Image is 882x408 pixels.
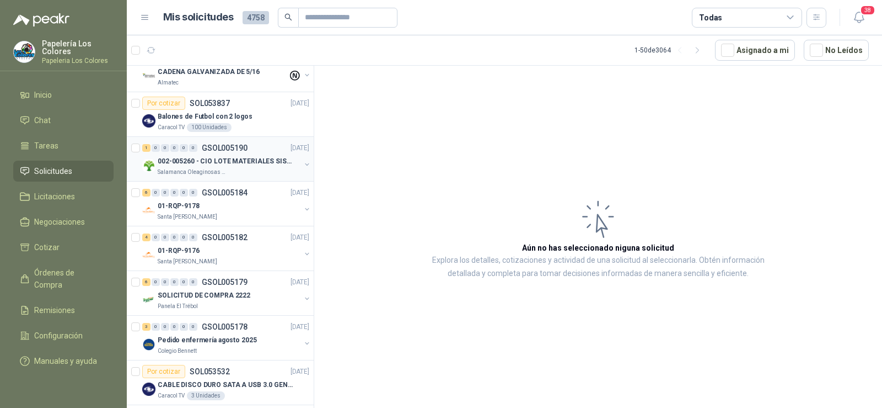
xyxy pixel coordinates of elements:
[158,78,179,87] p: Almatec
[127,361,314,405] a: Por cotizarSOL053532[DATE] Company LogoCABLE DISCO DURO SATA A USB 3.0 GENERICOCaracol TV3 Unidades
[170,144,179,152] div: 0
[158,391,185,400] p: Caracol TV
[158,201,200,211] p: 01-RQP-9178
[142,97,185,110] div: Por cotizar
[152,323,160,331] div: 0
[291,367,309,377] p: [DATE]
[202,234,248,241] p: GSOL005182
[142,52,311,87] a: 0 0 0 0 0 0 GSOL005195[DATE] Company LogoCADENA GALVANIZADA DE 5/16Almatec
[142,365,185,378] div: Por cotizar
[34,140,58,152] span: Tareas
[161,189,169,197] div: 0
[522,242,674,254] h3: Aún no has seleccionado niguna solicitud
[161,278,169,286] div: 0
[142,144,150,152] div: 1
[291,232,309,243] p: [DATE]
[158,67,260,77] p: CADENA GALVANIZADA DE 5/16
[158,290,250,301] p: SOLICITUD DE COMPRA 2222
[34,89,52,101] span: Inicio
[804,40,869,61] button: No Leídos
[42,40,114,55] p: Papelería Los Colores
[142,234,150,241] div: 4
[142,278,150,286] div: 6
[13,135,114,156] a: Tareas
[158,335,257,346] p: Pedido enfermería agosto 2025
[142,231,311,266] a: 4 0 0 0 0 0 GSOL005182[DATE] Company Logo01-RQP-9176Santa [PERSON_NAME]
[34,216,85,228] span: Negociaciones
[180,278,188,286] div: 0
[187,123,232,132] div: 100 Unidades
[424,254,772,280] p: Explora los detalles, cotizaciones y actividad de una solicitud al seleccionarla. Obtén informaci...
[189,234,197,241] div: 0
[34,241,60,253] span: Cotizar
[284,13,292,21] span: search
[190,368,230,375] p: SOL053532
[34,267,103,291] span: Órdenes de Compra
[189,189,197,197] div: 0
[180,323,188,331] div: 0
[291,277,309,288] p: [DATE]
[34,304,75,316] span: Remisiones
[34,165,72,177] span: Solicitudes
[142,323,150,331] div: 3
[158,380,295,390] p: CABLE DISCO DURO SATA A USB 3.0 GENERICO
[187,391,225,400] div: 3 Unidades
[34,355,97,367] span: Manuales y ayuda
[190,99,230,107] p: SOL053837
[13,262,114,295] a: Órdenes de Compra
[152,144,160,152] div: 0
[158,168,227,177] p: Salamanca Oleaginosas SAS
[291,322,309,332] p: [DATE]
[14,41,35,62] img: Company Logo
[163,9,234,25] h1: Mis solicitudes
[189,278,197,286] div: 0
[170,189,179,197] div: 0
[152,234,160,241] div: 0
[243,11,269,24] span: 4758
[180,234,188,241] div: 0
[291,188,309,198] p: [DATE]
[142,204,155,217] img: Company Logo
[158,347,197,356] p: Colegio Bennett
[34,330,83,342] span: Configuración
[142,275,311,311] a: 6 0 0 0 0 0 GSOL005179[DATE] Company LogoSOLICITUD DE COMPRA 2222Panela El Trébol
[142,383,155,396] img: Company Logo
[152,278,160,286] div: 0
[202,144,248,152] p: GSOL005190
[158,213,217,221] p: Santa [PERSON_NAME]
[158,112,252,122] p: Balones de Futbol con 2 logos
[161,234,169,241] div: 0
[202,323,248,331] p: GSOL005178
[13,237,114,258] a: Cotizar
[142,189,150,197] div: 6
[170,323,179,331] div: 0
[34,114,51,126] span: Chat
[158,123,185,132] p: Caracol TV
[142,141,311,177] a: 1 0 0 0 0 0 GSOL005190[DATE] Company Logo002-005260 - CIO LOTE MATERIALES SISTEMA HIDRAULICSalama...
[158,302,198,311] p: Panela El Trébol
[13,161,114,182] a: Solicitudes
[634,41,706,59] div: 1 - 50 de 3064
[127,92,314,137] a: Por cotizarSOL053837[DATE] Company LogoBalones de Futbol con 2 logosCaracol TV100 Unidades
[13,211,114,232] a: Negociaciones
[202,278,248,286] p: GSOL005179
[170,278,179,286] div: 0
[158,257,217,266] p: Santa [PERSON_NAME]
[13,351,114,372] a: Manuales y ayuda
[291,98,309,109] p: [DATE]
[180,189,188,197] div: 0
[142,159,155,172] img: Company Logo
[13,13,69,27] img: Logo peakr
[715,40,795,61] button: Asignado a mi
[142,320,311,356] a: 3 0 0 0 0 0 GSOL005178[DATE] Company LogoPedido enfermería agosto 2025Colegio Bennett
[142,248,155,262] img: Company Logo
[13,110,114,131] a: Chat
[142,293,155,306] img: Company Logo
[189,323,197,331] div: 0
[142,70,155,83] img: Company Logo
[189,144,197,152] div: 0
[180,144,188,152] div: 0
[291,143,309,153] p: [DATE]
[161,144,169,152] div: 0
[699,12,722,24] div: Todas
